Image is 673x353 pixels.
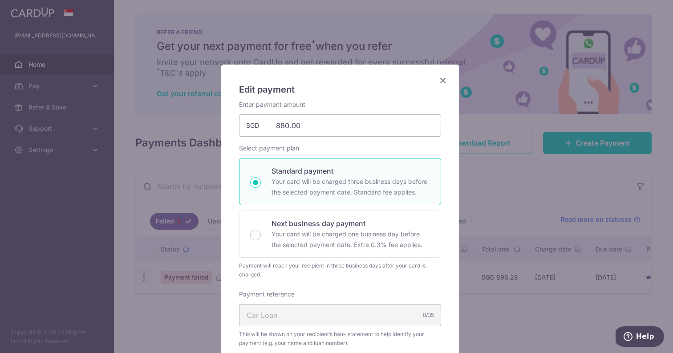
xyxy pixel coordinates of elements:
p: Your card will be charged three business days before the selected payment date. Standard fee appl... [272,176,430,198]
input: 0.00 [239,114,441,137]
label: Select payment plan [239,144,299,153]
iframe: Opens a widget where you can find more information [616,326,664,349]
div: Payment will reach your recipient in three business days after your card is charged. [239,261,441,279]
button: Close [438,75,448,86]
p: Standard payment [272,166,430,176]
h5: Edit payment [239,82,441,97]
label: Payment reference [239,290,295,299]
p: Your card will be charged one business day before the selected payment date. Extra 0.3% fee applies. [272,229,430,250]
div: 8/35 [423,311,434,320]
p: Next business day payment [272,218,430,229]
span: This will be shown on your recipient’s bank statement to help identify your payment (e.g. your na... [239,330,441,348]
span: SGD [246,121,269,130]
label: Enter payment amount [239,100,305,109]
